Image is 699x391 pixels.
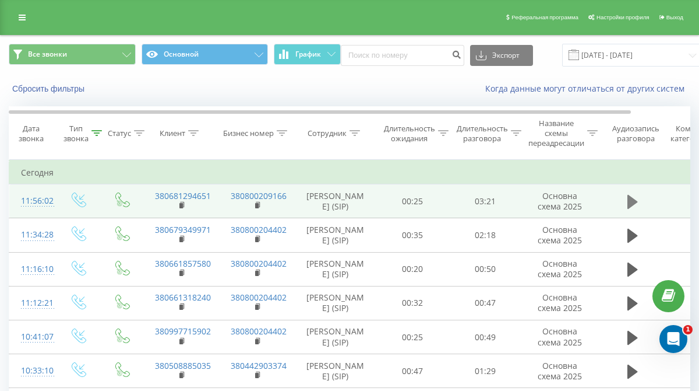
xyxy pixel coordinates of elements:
td: 00:20 [376,252,449,286]
button: График [274,44,341,65]
span: Все звонки [28,50,67,59]
span: Выход [666,14,683,20]
td: Основна схема 2025 [522,354,598,388]
a: 380997715902 [155,326,211,337]
div: Бизнес номер [223,128,274,138]
div: Клиент [160,128,185,138]
a: 380661857580 [155,258,211,269]
div: Статус [108,128,131,138]
span: График [295,50,321,58]
td: [PERSON_NAME] (SIP) [295,320,376,354]
a: 380681294651 [155,190,211,201]
td: Основна схема 2025 [522,320,598,354]
button: Все звонки [9,44,136,65]
td: 00:50 [449,252,522,286]
div: 10:41:07 [21,326,44,348]
a: 380661318240 [155,292,211,303]
td: 00:35 [376,218,449,252]
td: Основна схема 2025 [522,218,598,252]
button: Основной [142,44,269,65]
iframe: Intercom live chat [659,325,687,353]
span: Настройки профиля [596,14,649,20]
a: 380800204402 [231,326,287,337]
a: 380800204402 [231,258,287,269]
td: [PERSON_NAME] (SIP) [295,218,376,252]
span: Реферальная программа [511,14,578,20]
td: Основна схема 2025 [522,286,598,320]
td: 00:25 [376,320,449,354]
div: Тип звонка [63,124,89,144]
a: 380442903374 [231,360,287,371]
td: [PERSON_NAME] (SIP) [295,354,376,388]
td: 03:21 [449,184,522,218]
div: Название схемы переадресации [528,118,584,148]
div: Сотрудник [308,128,347,138]
td: 00:47 [449,286,522,320]
button: Сбросить фильтры [9,83,90,94]
a: 380800204402 [231,292,287,303]
div: Дата звонка [9,124,52,144]
div: 11:16:10 [21,258,44,281]
div: Аудиозапись разговора [608,124,664,144]
div: 11:12:21 [21,292,44,315]
div: Длительность ожидания [384,124,435,144]
td: 02:18 [449,218,522,252]
span: 1 [683,325,693,334]
div: Длительность разговора [457,124,508,144]
td: 00:47 [376,354,449,388]
td: Основна схема 2025 [522,184,598,218]
input: Поиск по номеру [341,45,464,66]
div: 11:34:28 [21,224,44,246]
td: [PERSON_NAME] (SIP) [295,252,376,286]
a: 380800204402 [231,224,287,235]
td: [PERSON_NAME] (SIP) [295,184,376,218]
div: 11:56:02 [21,190,44,212]
td: 01:29 [449,354,522,388]
td: Основна схема 2025 [522,252,598,286]
td: 00:49 [449,320,522,354]
a: 380508885035 [155,360,211,371]
a: 380679349971 [155,224,211,235]
td: 00:32 [376,286,449,320]
button: Экспорт [470,45,533,66]
div: 10:33:10 [21,359,44,382]
td: [PERSON_NAME] (SIP) [295,286,376,320]
a: Когда данные могут отличаться от других систем [485,83,690,94]
td: 00:25 [376,184,449,218]
a: 380800209166 [231,190,287,201]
